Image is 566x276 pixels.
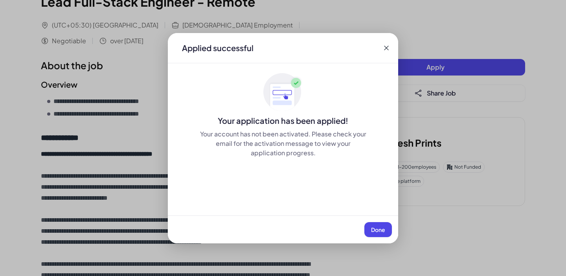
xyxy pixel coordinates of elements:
[199,129,367,158] div: Your account has not been activated. Please check your email for the activation message to view y...
[364,222,392,237] button: Done
[371,226,385,233] span: Done
[182,42,254,53] div: Applied successful
[263,73,303,112] img: ApplyedMaskGroup3.svg
[168,115,398,126] div: Your application has been applied!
